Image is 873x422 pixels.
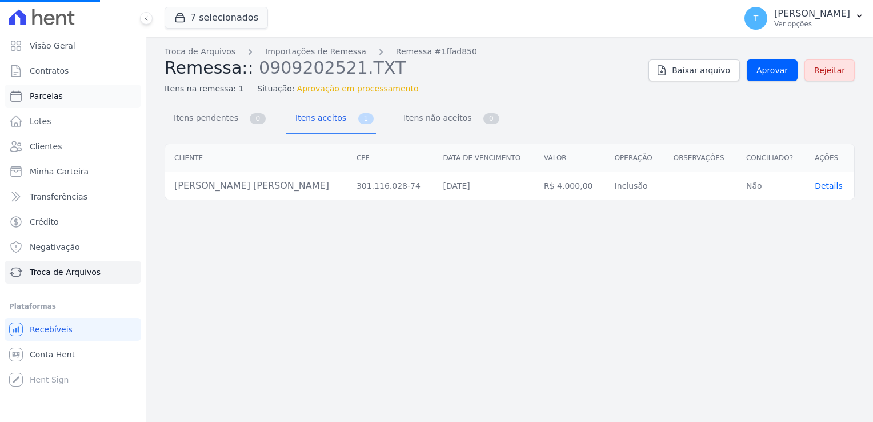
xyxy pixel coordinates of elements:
a: Itens não aceitos 0 [394,104,502,134]
th: Valor [535,144,606,172]
th: Observações [664,144,737,172]
span: Parcelas [30,90,63,102]
a: Troca de Arquivos [5,261,141,284]
p: [PERSON_NAME] [774,8,850,19]
a: Troca de Arquivos [165,46,235,58]
a: Negativação [5,236,141,258]
span: Itens na remessa: 1 [165,83,243,95]
a: Recebíveis [5,318,141,341]
a: Crédito [5,210,141,233]
span: Crédito [30,216,59,228]
a: Visão Geral [5,34,141,57]
span: Negativação [30,241,80,253]
a: Lotes [5,110,141,133]
span: Lotes [30,116,51,127]
a: Parcelas [5,85,141,108]
span: Rejeitar [814,65,845,76]
span: translation missing: pt-BR.manager.charges.file_imports.show.table_row.details [815,181,843,190]
button: T [PERSON_NAME] Ver opções [735,2,873,34]
span: 0 [250,113,266,124]
span: Aprovar [756,65,788,76]
td: 301.116.028-74 [347,172,434,200]
a: Importações de Remessa [265,46,366,58]
a: Itens aceitos 1 [286,104,376,134]
a: Details [815,181,843,190]
a: Conta Hent [5,343,141,366]
td: R$ 4.000,00 [535,172,606,200]
span: Itens pendentes [167,106,241,129]
th: Cliente [165,144,347,172]
span: Aprovação em processamento [297,83,419,95]
span: 0 [483,113,499,124]
span: T [754,14,759,22]
span: Troca de Arquivos [30,266,101,278]
nav: Breadcrumb [165,46,639,58]
th: Ações [806,144,854,172]
span: Situação: [257,83,294,95]
th: Data de vencimento [434,144,535,172]
span: 1 [358,113,374,124]
a: Aprovar [747,59,798,81]
a: Clientes [5,135,141,158]
span: Itens não aceitos [397,106,474,129]
a: Transferências [5,185,141,208]
span: Remessa:: [165,58,254,78]
a: Rejeitar [804,59,855,81]
td: Não [737,172,806,200]
th: Operação [606,144,664,172]
a: Itens pendentes 0 [165,104,268,134]
span: Recebíveis [30,324,73,335]
nav: Tab selector [165,104,502,134]
p: Ver opções [774,19,850,29]
span: Baixar arquivo [672,65,730,76]
span: 0909202521.TXT [259,57,406,78]
div: Plataformas [9,300,137,313]
td: Inclusão [606,172,664,200]
span: Itens aceitos [289,106,349,129]
td: [DATE] [434,172,535,200]
a: Minha Carteira [5,160,141,183]
a: Baixar arquivo [648,59,740,81]
th: CPF [347,144,434,172]
span: Minha Carteira [30,166,89,177]
span: Transferências [30,191,87,202]
span: Conta Hent [30,349,75,360]
td: [PERSON_NAME] [PERSON_NAME] [165,172,347,200]
th: Conciliado? [737,144,806,172]
button: 7 selecionados [165,7,268,29]
a: Remessa #1ffad850 [396,46,477,58]
a: Contratos [5,59,141,82]
span: Visão Geral [30,40,75,51]
span: Contratos [30,65,69,77]
span: Clientes [30,141,62,152]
